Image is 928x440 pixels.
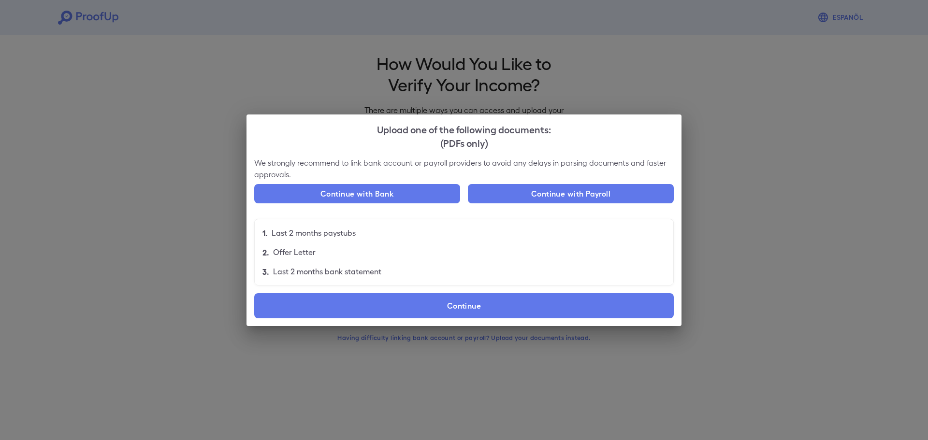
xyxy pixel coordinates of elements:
p: We strongly recommend to link bank account or payroll providers to avoid any delays in parsing do... [254,157,674,180]
label: Continue [254,293,674,318]
p: 2. [262,246,269,258]
h2: Upload one of the following documents: [246,114,681,157]
p: 3. [262,266,269,277]
p: Offer Letter [273,246,316,258]
p: Last 2 months bank statement [273,266,381,277]
div: (PDFs only) [254,136,674,149]
p: 1. [262,227,268,239]
button: Continue with Payroll [468,184,674,203]
button: Continue with Bank [254,184,460,203]
p: Last 2 months paystubs [272,227,356,239]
